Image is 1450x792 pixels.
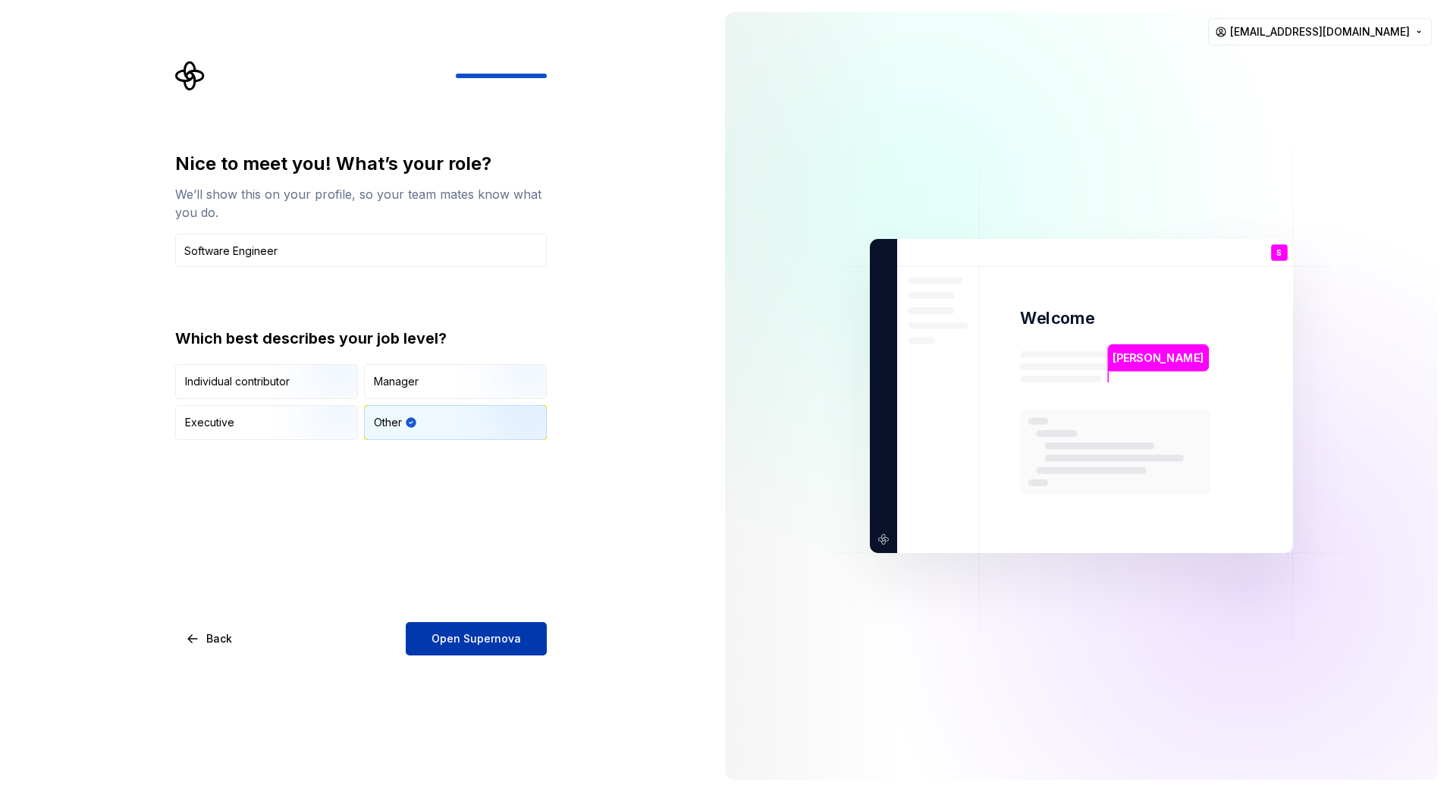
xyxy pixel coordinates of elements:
div: Other [374,415,402,430]
div: We’ll show this on your profile, so your team mates know what you do. [175,185,547,222]
button: [EMAIL_ADDRESS][DOMAIN_NAME] [1208,18,1432,46]
span: Open Supernova [432,631,521,646]
div: Which best describes your job level? [175,328,547,349]
p: [PERSON_NAME] [1113,350,1204,366]
button: Open Supernova [406,622,547,655]
button: Back [175,622,245,655]
p: S [1276,249,1282,257]
span: Back [206,631,232,646]
div: Executive [185,415,234,430]
div: Nice to meet you! What’s your role? [175,152,547,176]
svg: Supernova Logo [175,61,206,91]
input: Job title [175,234,547,267]
div: Individual contributor [185,374,290,389]
p: Welcome [1020,307,1094,329]
div: Manager [374,374,419,389]
span: [EMAIL_ADDRESS][DOMAIN_NAME] [1230,24,1410,39]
